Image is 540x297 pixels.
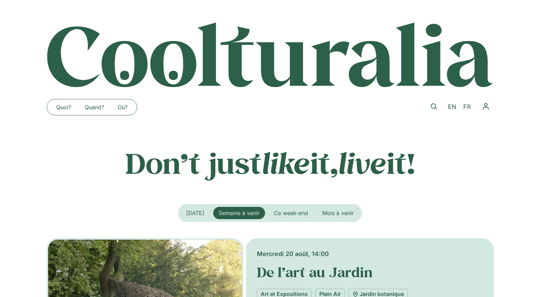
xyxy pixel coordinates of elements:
[478,99,494,114] nav: Menu
[257,249,482,258] div: Mercredi 20 août, 14:00
[478,99,494,114] button: Permuter le menu
[78,102,111,113] a: Quand?
[219,210,260,216] span: Semaine à venir
[262,144,310,182] em: like
[257,263,373,281] a: De l’art au Jardin
[338,144,386,182] em: live
[47,146,494,180] p: Don’t just it, it!
[444,102,460,112] a: EN
[460,102,475,112] a: FR
[463,103,471,110] span: FR
[186,210,204,216] span: [DATE]
[448,103,456,110] span: EN
[322,210,354,216] span: Mois à venir
[49,102,78,113] a: Quoi?
[274,210,308,216] span: Ce week-end
[111,102,134,113] a: Où?
[49,102,134,113] nav: Menu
